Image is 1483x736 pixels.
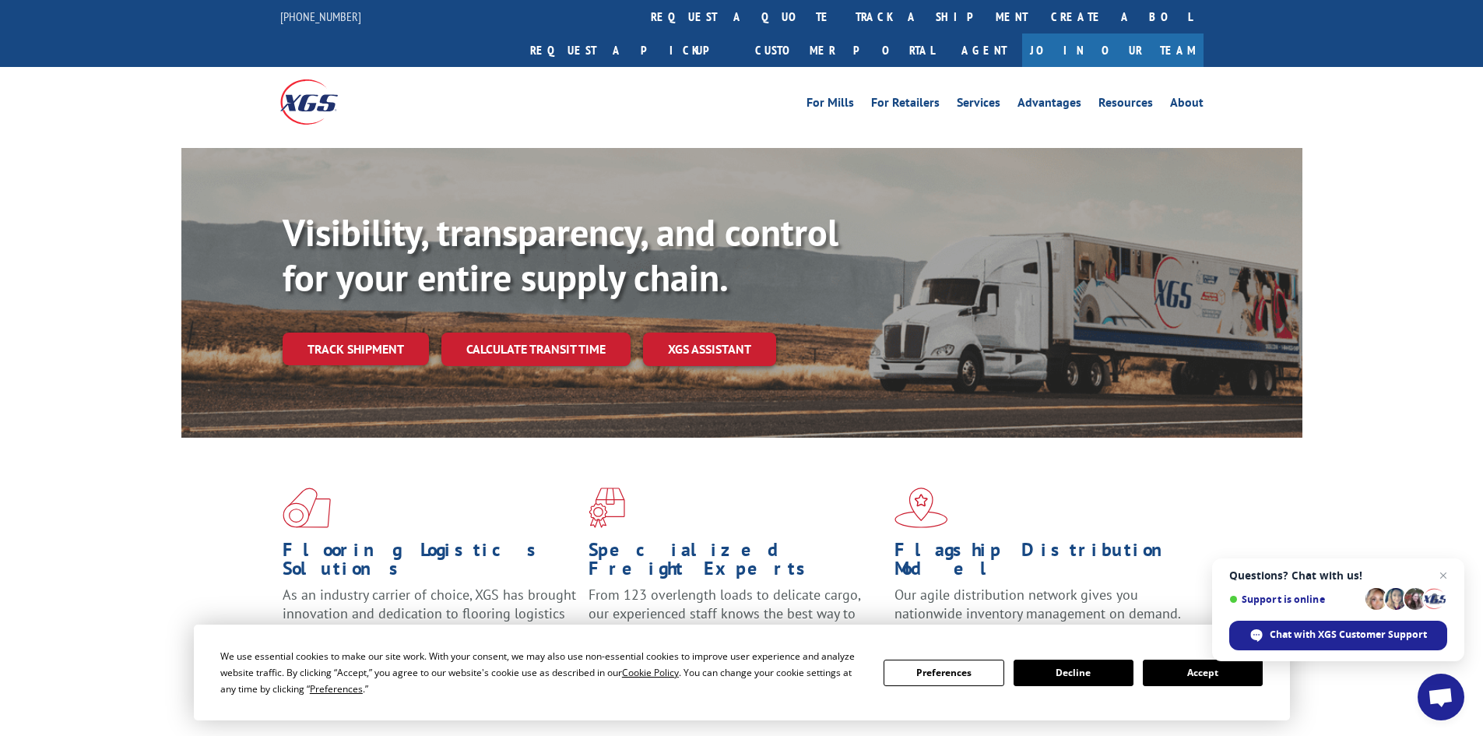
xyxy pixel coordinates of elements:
a: Track shipment [283,333,429,365]
a: Join Our Team [1022,33,1204,67]
a: XGS ASSISTANT [643,333,776,366]
h1: Flooring Logistics Solutions [283,541,577,586]
a: Request a pickup [518,33,743,67]
img: xgs-icon-focused-on-flooring-red [589,488,625,528]
button: Decline [1014,660,1133,686]
a: Advantages [1017,97,1081,114]
h1: Specialized Freight Experts [589,541,883,586]
a: Agent [946,33,1022,67]
span: Our agile distribution network gives you nationwide inventory management on demand. [894,586,1181,622]
span: Preferences [310,682,363,696]
button: Accept [1143,660,1263,686]
div: Cookie Consent Prompt [194,625,1290,720]
p: From 123 overlength loads to delicate cargo, our experienced staff knows the best way to move you... [589,586,883,655]
div: Open chat [1418,674,1464,720]
a: About [1170,97,1204,114]
a: Calculate transit time [441,333,631,366]
img: xgs-icon-total-supply-chain-intelligence-red [283,488,331,528]
span: Questions? Chat with us! [1229,569,1447,582]
a: For Retailers [871,97,940,114]
h1: Flagship Distribution Model [894,541,1189,586]
div: We use essential cookies to make our site work. With your consent, we may also use non-essential ... [220,648,865,697]
a: Services [957,97,1000,114]
a: For Mills [807,97,854,114]
b: Visibility, transparency, and control for your entire supply chain. [283,208,838,301]
a: Resources [1098,97,1153,114]
a: [PHONE_NUMBER] [280,9,361,24]
div: Chat with XGS Customer Support [1229,621,1447,650]
span: Cookie Policy [622,666,679,679]
span: Close chat [1434,566,1453,585]
span: Chat with XGS Customer Support [1270,628,1427,642]
img: xgs-icon-flagship-distribution-model-red [894,488,948,528]
span: Support is online [1229,593,1360,605]
a: Customer Portal [743,33,946,67]
button: Preferences [884,660,1003,686]
span: As an industry carrier of choice, XGS has brought innovation and dedication to flooring logistics... [283,586,576,641]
